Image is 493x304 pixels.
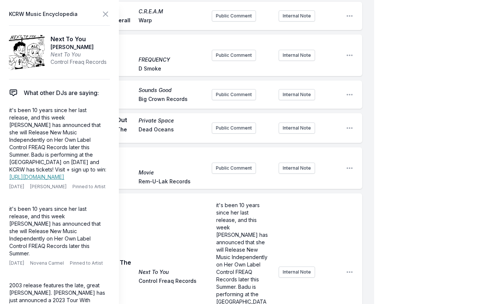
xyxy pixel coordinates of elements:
[30,260,64,266] span: Novena Carmel
[9,35,45,70] img: Next To You
[9,107,107,181] p: it's been 10 years since her last release, and this week [PERSON_NAME] has announced that she wil...
[212,122,256,134] button: Public Comment
[139,95,206,104] span: Big Crown Records
[139,117,206,124] span: Private Space
[9,9,78,19] span: KCRW Music Encyclopedia
[212,10,256,22] button: Public Comment
[9,205,107,257] p: it's been 10 years since her last release, and this week [PERSON_NAME] has announced that she wil...
[51,58,107,66] span: Control Freaq Records
[346,12,353,20] button: Open playlist item options
[139,56,206,63] span: FREQUENCY
[51,35,107,43] span: Next To You
[279,89,315,100] button: Internal Note
[139,126,206,141] span: Dead Oceans
[346,52,353,59] button: Open playlist item options
[9,184,24,190] span: [DATE]
[346,164,353,172] button: Open playlist item options
[30,184,67,190] span: [PERSON_NAME]
[9,174,64,180] a: [URL][DOMAIN_NAME]
[51,51,107,58] span: Next To You
[139,178,206,187] span: Rem-U-Lak Records
[139,17,206,26] span: Warp
[346,124,353,132] button: Open playlist item options
[139,169,206,176] span: Movie
[346,268,353,276] button: Open playlist item options
[279,122,315,134] button: Internal Note
[139,8,206,15] span: C.R.E.A.M
[212,163,256,174] button: Public Comment
[24,88,99,97] span: What other DJs are saying:
[212,50,256,61] button: Public Comment
[72,184,106,190] span: Pinned to Artist
[51,43,107,51] span: [PERSON_NAME]
[139,268,206,276] span: Next To You
[70,260,103,266] span: Pinned to Artist
[279,10,315,22] button: Internal Note
[279,267,315,278] button: Internal Note
[139,86,206,94] span: Sounds Good
[212,89,256,100] button: Public Comment
[279,163,315,174] button: Internal Note
[346,91,353,98] button: Open playlist item options
[279,50,315,61] button: Internal Note
[139,277,206,286] span: Control Freaq Records
[9,260,24,266] span: [DATE]
[139,65,206,74] span: D Smoke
